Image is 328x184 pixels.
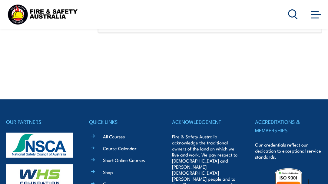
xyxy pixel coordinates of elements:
[103,157,145,163] a: Short Online Courses
[255,118,322,134] h4: ACCREDITATIONS & MEMBERSHIPS
[103,169,113,175] a: Shop
[172,118,239,126] h4: ACKNOWLEDGEMENT
[6,118,73,126] h4: OUR PARTNERS
[255,142,322,160] p: Our credentials reflect our dedication to exceptional service standards.
[6,133,73,158] img: nsca-logo-footer
[103,133,125,140] a: All Courses
[103,145,137,151] a: Course Calendar
[89,118,156,126] h4: QUICK LINKS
